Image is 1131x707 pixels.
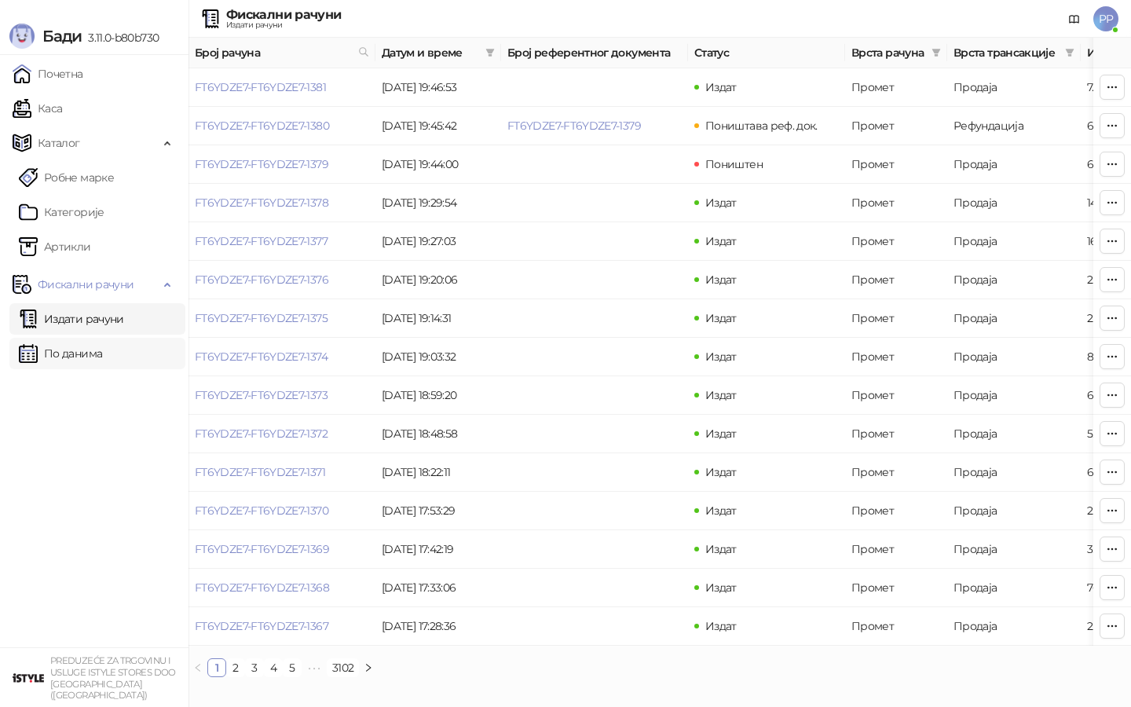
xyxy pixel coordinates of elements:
[302,658,327,677] span: •••
[195,581,329,595] a: FT6YDZE7-FT6YDZE7-1368
[705,504,737,518] span: Издат
[38,269,134,300] span: Фискални рачуни
[375,184,501,222] td: [DATE] 19:29:54
[947,184,1081,222] td: Продаја
[705,427,737,441] span: Издат
[195,273,328,287] a: FT6YDZE7-FT6YDZE7-1376
[947,107,1081,145] td: Рефундација
[947,299,1081,338] td: Продаја
[195,80,326,94] a: FT6YDZE7-FT6YDZE7-1381
[359,658,378,677] li: Следећа страна
[705,273,737,287] span: Издат
[947,607,1081,646] td: Продаја
[82,31,159,45] span: 3.11.0-b80b730
[947,415,1081,453] td: Продаја
[375,607,501,646] td: [DATE] 17:28:36
[195,619,328,633] a: FT6YDZE7-FT6YDZE7-1367
[207,658,226,677] li: 1
[188,415,375,453] td: FT6YDZE7-FT6YDZE7-1372
[375,415,501,453] td: [DATE] 18:48:58
[375,222,501,261] td: [DATE] 19:27:03
[845,453,947,492] td: Промет
[382,44,479,61] span: Датум и време
[208,659,225,676] a: 1
[705,311,737,325] span: Издат
[19,303,124,335] a: Издати рачуни
[845,299,947,338] td: Промет
[265,659,282,676] a: 4
[375,569,501,607] td: [DATE] 17:33:06
[42,27,82,46] span: Бади
[947,530,1081,569] td: Продаја
[195,311,328,325] a: FT6YDZE7-FT6YDZE7-1375
[705,581,737,595] span: Издат
[38,127,80,159] span: Каталог
[13,93,62,124] a: Каса
[1093,6,1118,31] span: PP
[193,663,203,672] span: left
[188,299,375,338] td: FT6YDZE7-FT6YDZE7-1375
[359,658,378,677] button: right
[195,504,328,518] a: FT6YDZE7-FT6YDZE7-1370
[705,157,763,171] span: Поништен
[375,299,501,338] td: [DATE] 19:14:31
[375,145,501,184] td: [DATE] 19:44:00
[845,607,947,646] td: Промет
[845,145,947,184] td: Промет
[947,261,1081,299] td: Продаја
[50,655,176,701] small: PREDUZEĆE ZA TRGOVINU I USLUGE ISTYLE STORES DOO [GEOGRAPHIC_DATA] ([GEOGRAPHIC_DATA])
[188,658,207,677] li: Претходна страна
[947,145,1081,184] td: Продаја
[705,80,737,94] span: Издат
[851,44,925,61] span: Врста рачуна
[246,659,263,676] a: 3
[845,38,947,68] th: Врста рачуна
[947,338,1081,376] td: Продаја
[705,619,737,633] span: Издат
[845,184,947,222] td: Промет
[188,145,375,184] td: FT6YDZE7-FT6YDZE7-1379
[264,658,283,677] li: 4
[375,261,501,299] td: [DATE] 19:20:06
[375,492,501,530] td: [DATE] 17:53:29
[501,38,688,68] th: Број референтног документа
[188,453,375,492] td: FT6YDZE7-FT6YDZE7-1371
[188,38,375,68] th: Број рачуна
[188,607,375,646] td: FT6YDZE7-FT6YDZE7-1367
[705,465,737,479] span: Издат
[845,530,947,569] td: Промет
[226,9,341,21] div: Фискални рачуни
[375,376,501,415] td: [DATE] 18:59:20
[705,388,737,402] span: Издат
[705,350,737,364] span: Издат
[19,196,104,228] a: Категорије
[9,24,35,49] img: Logo
[188,530,375,569] td: FT6YDZE7-FT6YDZE7-1369
[953,44,1059,61] span: Врста трансакције
[195,427,328,441] a: FT6YDZE7-FT6YDZE7-1372
[928,41,944,64] span: filter
[705,234,737,248] span: Издат
[1062,6,1087,31] a: Документација
[195,234,328,248] a: FT6YDZE7-FT6YDZE7-1377
[482,41,498,64] span: filter
[845,107,947,145] td: Промет
[188,492,375,530] td: FT6YDZE7-FT6YDZE7-1370
[226,658,245,677] li: 2
[188,569,375,607] td: FT6YDZE7-FT6YDZE7-1368
[302,658,327,677] li: Следећих 5 Страна
[195,119,329,133] a: FT6YDZE7-FT6YDZE7-1380
[188,376,375,415] td: FT6YDZE7-FT6YDZE7-1373
[328,659,358,676] a: 3102
[13,58,83,90] a: Почетна
[188,222,375,261] td: FT6YDZE7-FT6YDZE7-1377
[188,338,375,376] td: FT6YDZE7-FT6YDZE7-1374
[226,21,341,29] div: Издати рачуни
[375,453,501,492] td: [DATE] 18:22:11
[705,542,737,556] span: Издат
[188,658,207,677] button: left
[947,222,1081,261] td: Продаја
[19,338,102,369] a: По данима
[188,261,375,299] td: FT6YDZE7-FT6YDZE7-1376
[188,184,375,222] td: FT6YDZE7-FT6YDZE7-1378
